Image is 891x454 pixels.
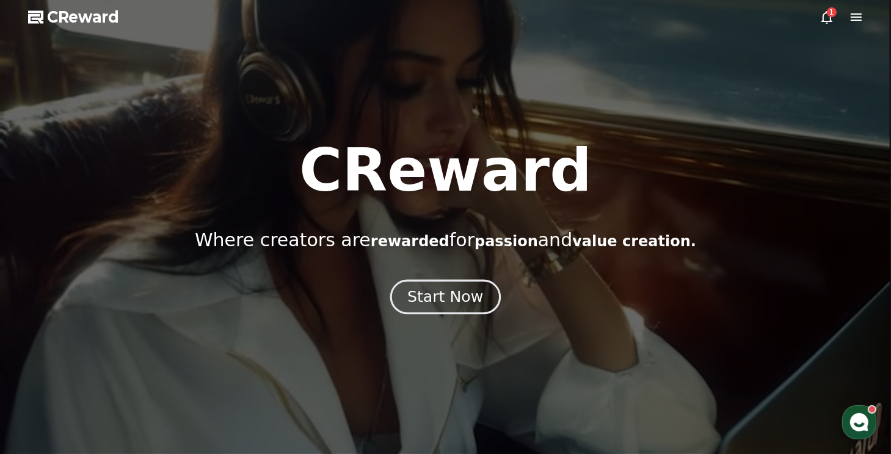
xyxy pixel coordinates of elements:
[475,233,538,250] span: passion
[31,371,53,381] span: Home
[181,371,211,381] span: Settings
[81,353,158,383] a: Messages
[572,233,696,250] span: value creation.
[407,287,483,307] div: Start Now
[390,279,501,314] button: Start Now
[4,353,81,383] a: Home
[101,372,137,381] span: Messages
[827,7,837,17] div: 1
[820,10,834,24] a: 1
[299,141,592,200] h1: CReward
[195,229,696,251] p: Where creators are for and
[28,7,120,27] a: CReward
[393,293,498,304] a: Start Now
[158,353,235,383] a: Settings
[48,7,120,27] span: CReward
[371,233,449,250] span: rewarded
